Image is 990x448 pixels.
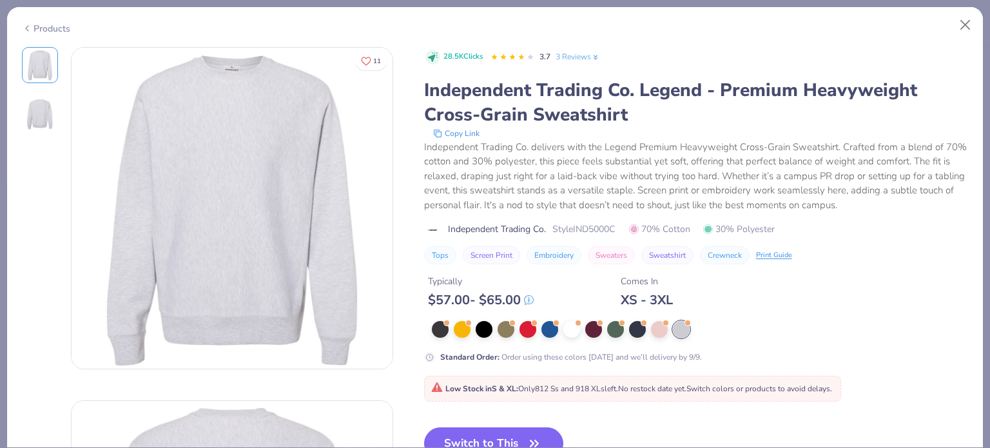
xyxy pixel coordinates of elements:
[618,384,686,394] span: No restock date yet.
[756,250,792,261] div: Print Guide
[700,246,750,264] button: Crewneck
[440,351,702,363] div: Order using these colors [DATE] and we’ll delivery by 9/9.
[424,246,456,264] button: Tops
[621,292,673,308] div: XS - 3XL
[22,22,70,35] div: Products
[539,52,550,62] span: 3.7
[443,52,483,63] span: 28.5K Clicks
[621,275,673,288] div: Comes In
[463,246,520,264] button: Screen Print
[629,222,690,236] span: 70% Cotton
[588,246,635,264] button: Sweaters
[355,52,387,70] button: Like
[24,99,55,130] img: Back
[424,225,442,235] img: brand logo
[428,292,534,308] div: $ 57.00 - $ 65.00
[445,384,518,394] strong: Low Stock in S & XL :
[556,51,600,63] a: 3 Reviews
[424,140,969,213] div: Independent Trading Co. delivers with the Legend Premium Heavyweight Cross-Grain Sweatshirt. Craf...
[431,384,832,394] span: Only 812 Ss and 918 XLs left. Switch colors or products to avoid delays.
[448,222,546,236] span: Independent Trading Co.
[440,352,500,362] strong: Standard Order :
[641,246,694,264] button: Sweatshirt
[373,58,381,64] span: 11
[428,275,534,288] div: Typically
[24,50,55,81] img: Front
[552,222,615,236] span: Style IND5000C
[953,13,978,37] button: Close
[429,127,483,140] button: copy to clipboard
[490,47,534,68] div: 3.7 Stars
[424,78,969,127] div: Independent Trading Co. Legend - Premium Heavyweight Cross-Grain Sweatshirt
[703,222,775,236] span: 30% Polyester
[527,246,581,264] button: Embroidery
[72,48,393,369] img: Front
